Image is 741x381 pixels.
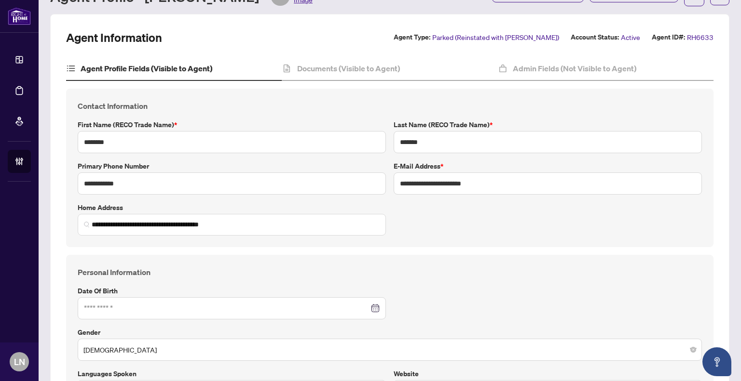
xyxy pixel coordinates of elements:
[83,341,696,359] span: Female
[394,161,702,171] label: E-mail Address
[432,32,559,43] span: Parked (Reinstated with [PERSON_NAME])
[687,32,714,43] span: RH6633
[78,286,386,296] label: Date of Birth
[394,368,702,379] label: Website
[652,32,685,43] label: Agent ID#:
[297,63,400,74] h4: Documents (Visible to Agent)
[8,7,31,25] img: logo
[78,266,702,278] h4: Personal Information
[14,355,25,368] span: LN
[690,347,696,353] span: close-circle
[571,32,619,43] label: Account Status:
[394,119,702,130] label: Last Name (RECO Trade Name)
[66,30,162,45] h2: Agent Information
[621,32,640,43] span: Active
[702,347,731,376] button: Open asap
[78,202,386,213] label: Home Address
[78,100,702,112] h4: Contact Information
[394,32,430,43] label: Agent Type:
[78,368,386,379] label: Languages spoken
[513,63,636,74] h4: Admin Fields (Not Visible to Agent)
[81,63,212,74] h4: Agent Profile Fields (Visible to Agent)
[78,327,702,338] label: Gender
[78,161,386,171] label: Primary Phone Number
[84,222,90,227] img: search_icon
[78,119,386,130] label: First Name (RECO Trade Name)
